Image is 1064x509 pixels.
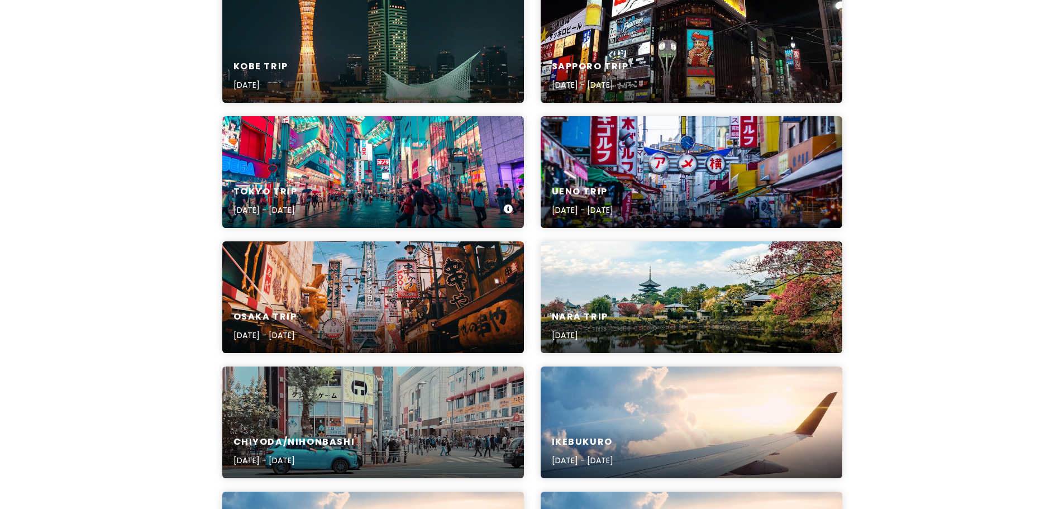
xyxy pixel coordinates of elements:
p: [DATE] - [DATE] [552,79,629,91]
p: [DATE] - [DATE] [233,204,298,216]
a: people walking on street during daytimeOsaka Trip[DATE] - [DATE] [222,241,524,353]
h6: Chiyoda/Nihonbashi [233,436,355,448]
a: people on street during daytimeUeno Trip[DATE] - [DATE] [541,116,842,228]
p: [DATE] [552,329,608,341]
h6: Ikebukuro [552,436,613,448]
p: [DATE] - [DATE] [552,454,613,467]
h6: Sapporo Trip [552,61,629,73]
h6: Ueno Trip [552,186,613,198]
a: people walking on road near well-lit buildingsTokyo Trip[DATE] - [DATE] [222,116,524,228]
h6: Tokyo Trip [233,186,298,198]
a: body of water near green trees under blue sky during daytimeNara Trip[DATE] [541,241,842,353]
h6: Osaka Trip [233,311,297,323]
p: [DATE] - [DATE] [233,329,297,341]
p: [DATE] - [DATE] [233,454,355,467]
p: [DATE] [233,79,288,91]
p: [DATE] - [DATE] [552,204,613,216]
a: a blue car driving down a street next to tall buildingsChiyoda/Nihonbashi[DATE] - [DATE] [222,367,524,478]
h6: Kobe Trip [233,61,288,73]
a: aerial photography of airlinerIkebukuro[DATE] - [DATE] [541,367,842,478]
h6: Nara Trip [552,311,608,323]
